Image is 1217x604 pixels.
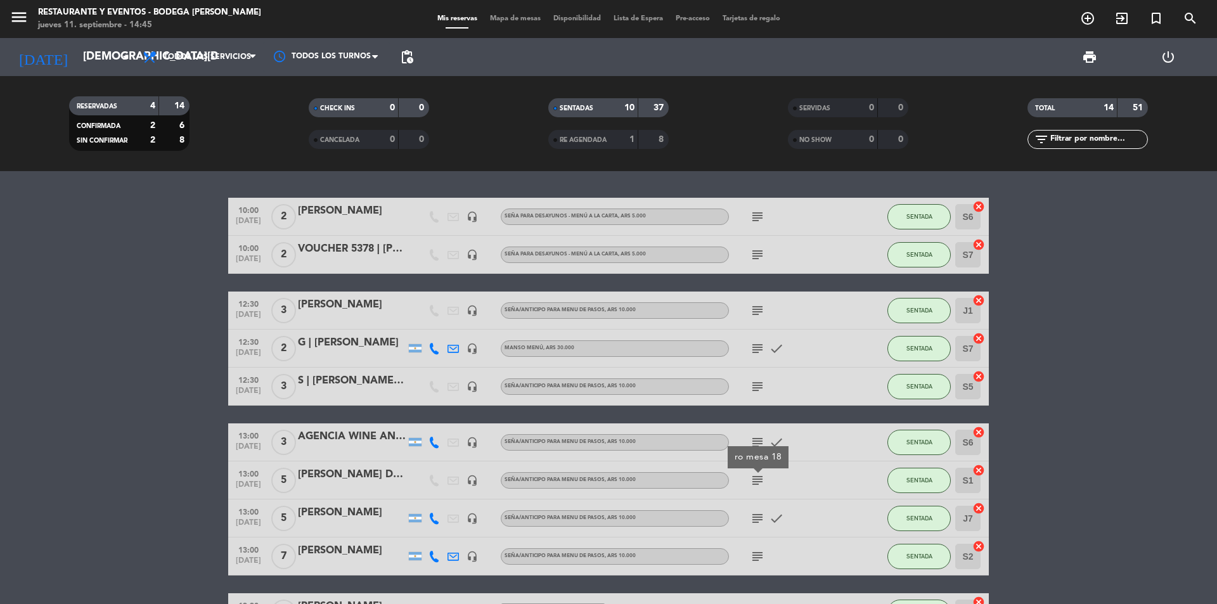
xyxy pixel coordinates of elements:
[38,19,261,32] div: jueves 11. septiembre - 14:45
[898,135,906,144] strong: 0
[769,435,784,450] i: check
[629,135,634,144] strong: 1
[298,543,406,559] div: [PERSON_NAME]
[467,513,478,524] i: headset_mic
[887,506,951,531] button: SENTADA
[906,515,932,522] span: SENTADA
[233,542,264,556] span: 13:00
[769,511,784,526] i: check
[298,428,406,445] div: AGENCIA WINE AND FUN
[467,211,478,222] i: headset_mic
[505,515,636,520] span: Seña/anticipo para MENU DE PASOS
[799,137,832,143] span: NO SHOW
[233,428,264,442] span: 13:00
[887,430,951,455] button: SENTADA
[1104,103,1114,112] strong: 14
[298,203,406,219] div: [PERSON_NAME]
[179,121,187,130] strong: 6
[77,123,120,129] span: CONFIRMADA
[1129,38,1207,76] div: LOG OUT
[887,336,951,361] button: SENTADA
[233,466,264,480] span: 13:00
[174,101,187,110] strong: 14
[271,242,296,267] span: 2
[972,464,985,477] i: cancel
[560,105,593,112] span: SENTADAS
[399,49,415,65] span: pending_actions
[233,240,264,255] span: 10:00
[750,379,765,394] i: subject
[607,15,669,22] span: Lista de Espera
[887,374,951,399] button: SENTADA
[869,135,874,144] strong: 0
[233,518,264,533] span: [DATE]
[271,430,296,455] span: 3
[887,298,951,323] button: SENTADA
[605,515,636,520] span: , ARS 10.000
[605,553,636,558] span: , ARS 10.000
[972,370,985,383] i: cancel
[1183,11,1198,26] i: search
[605,477,636,482] span: , ARS 10.000
[10,8,29,27] i: menu
[972,294,985,307] i: cancel
[467,381,478,392] i: headset_mic
[298,504,406,521] div: [PERSON_NAME]
[233,372,264,387] span: 12:30
[906,307,932,314] span: SENTADA
[467,305,478,316] i: headset_mic
[906,383,932,390] span: SENTADA
[271,544,296,569] span: 7
[750,435,765,450] i: subject
[654,103,666,112] strong: 37
[150,101,155,110] strong: 4
[669,15,716,22] span: Pre-acceso
[233,504,264,518] span: 13:00
[605,383,636,389] span: , ARS 10.000
[467,475,478,486] i: headset_mic
[1161,49,1176,65] i: power_settings_new
[271,336,296,361] span: 2
[1080,11,1095,26] i: add_circle_outline
[419,103,427,112] strong: 0
[271,204,296,229] span: 2
[547,15,607,22] span: Disponibilidad
[233,442,264,457] span: [DATE]
[77,103,117,110] span: RESERVADAS
[972,502,985,515] i: cancel
[233,334,264,349] span: 12:30
[298,466,406,483] div: [PERSON_NAME] De [PERSON_NAME]
[750,247,765,262] i: subject
[467,343,478,354] i: headset_mic
[1149,11,1164,26] i: turned_in_not
[906,439,932,446] span: SENTADA
[769,341,784,356] i: check
[77,138,127,144] span: SIN CONFIRMAR
[887,204,951,229] button: SENTADA
[898,103,906,112] strong: 0
[233,311,264,325] span: [DATE]
[750,303,765,318] i: subject
[887,544,951,569] button: SENTADA
[1133,103,1145,112] strong: 51
[150,136,155,145] strong: 2
[271,506,296,531] span: 5
[659,135,666,144] strong: 8
[467,437,478,448] i: headset_mic
[505,553,636,558] span: Seña/anticipo para MENU DE PASOS
[543,345,574,350] span: , ARS 30.000
[233,202,264,217] span: 10:00
[271,468,296,493] span: 5
[484,15,547,22] span: Mapa de mesas
[233,255,264,269] span: [DATE]
[750,511,765,526] i: subject
[505,345,574,350] span: MANSO MENÚ
[972,200,985,213] i: cancel
[467,551,478,562] i: headset_mic
[887,242,951,267] button: SENTADA
[271,298,296,323] span: 3
[390,103,395,112] strong: 0
[906,477,932,484] span: SENTADA
[560,137,607,143] span: RE AGENDADA
[618,214,646,219] span: , ARS 5.000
